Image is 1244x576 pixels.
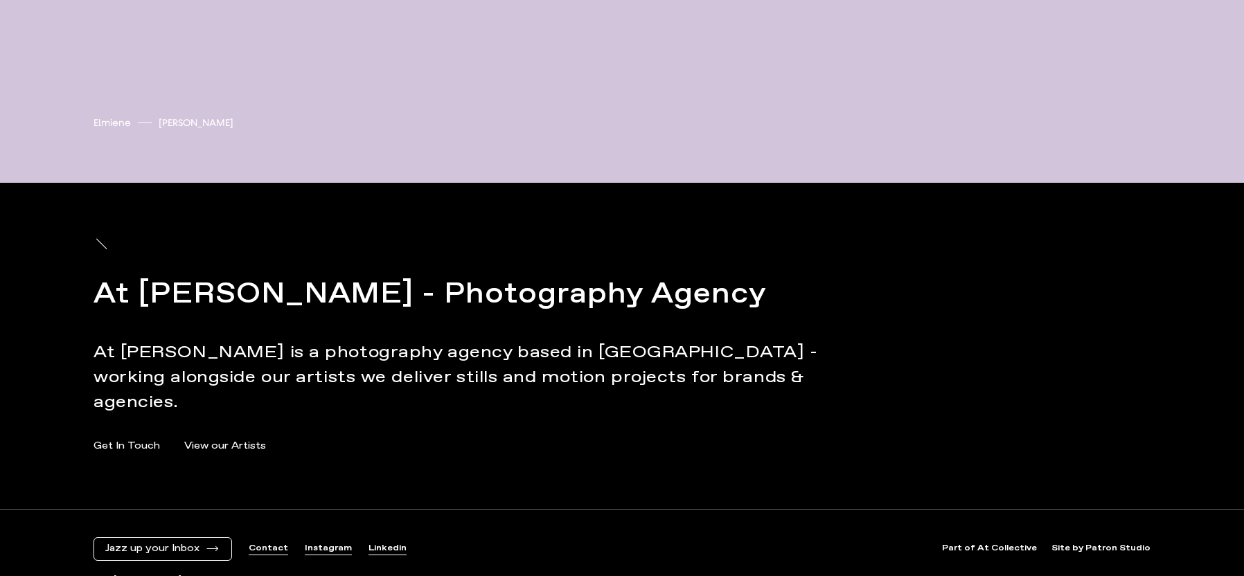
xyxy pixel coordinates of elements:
button: Jazz up your Inbox [105,543,220,555]
a: View our Artists [184,439,266,453]
h2: At [PERSON_NAME] - Photography Agency [94,274,829,316]
a: Site by Patron Studio [1051,543,1150,555]
a: Get In Touch [94,439,160,453]
p: At [PERSON_NAME] is a photography agency based in [GEOGRAPHIC_DATA] - working alongside our artis... [94,340,829,415]
a: Part of At Collective [942,543,1037,555]
span: Jazz up your Inbox [105,543,199,555]
a: Contact [249,543,288,555]
a: Linkedin [368,543,407,555]
a: Instagram [305,543,352,555]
